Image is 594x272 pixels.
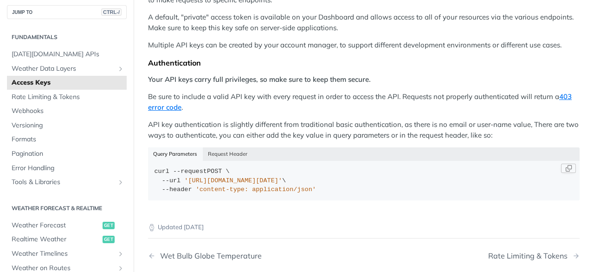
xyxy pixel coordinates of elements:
[117,265,124,272] button: Show subpages for Weather on Routes
[7,62,127,76] a: Weather Data LayersShow subpages for Weather Data Layers
[7,33,127,41] h2: Fundamentals
[7,175,127,189] a: Tools & LibrariesShow subpages for Tools & Libraries
[162,186,192,193] span: --header
[12,93,124,102] span: Rate Limiting & Tokens
[7,147,127,161] a: Pagination
[148,119,580,140] p: API key authentication is slightly different from traditional basic authentication, as there is n...
[12,135,124,144] span: Formats
[12,64,115,73] span: Weather Data Layers
[117,179,124,186] button: Show subpages for Tools & Libraries
[7,119,127,133] a: Versioning
[12,149,124,159] span: Pagination
[155,252,262,260] div: Wet Bulb Globe Temperature
[184,177,282,184] span: '[URL][DOMAIN_NAME][DATE]'
[117,250,124,258] button: Show subpages for Weather Timelines
[148,75,371,84] strong: Your API keys carry full privileges, so make sure to keep them secure.
[148,252,333,260] a: Previous Page: Wet Bulb Globe Temperature
[7,247,127,261] a: Weather TimelinesShow subpages for Weather Timelines
[155,168,169,175] span: curl
[7,90,127,104] a: Rate Limiting & Tokens
[148,12,580,33] p: A default, "private" access token is available on your Dashboard and allows access to all of your...
[12,235,100,244] span: Realtime Weather
[196,186,316,193] span: 'content-type: application/json'
[101,8,122,16] span: CTRL-/
[12,178,115,187] span: Tools & Libraries
[7,161,127,175] a: Error Handling
[148,223,580,232] p: Updated [DATE]
[7,133,127,146] a: Formats
[148,58,580,67] div: Authentication
[7,5,127,19] button: JUMP TOCTRL-/
[12,106,124,116] span: Webhooks
[12,121,124,130] span: Versioning
[203,147,253,160] button: Request Header
[148,92,572,112] a: 403 error code
[103,236,115,243] span: get
[7,76,127,90] a: Access Keys
[12,221,100,230] span: Weather Forecast
[148,242,580,270] nav: Pagination Controls
[162,177,181,184] span: --url
[561,164,576,173] button: Copy Code
[12,249,115,259] span: Weather Timelines
[7,232,127,246] a: Realtime Weatherget
[7,204,127,212] h2: Weather Forecast & realtime
[7,104,127,118] a: Webhooks
[148,40,580,51] p: Multiple API keys can be created by your account manager, to support different development enviro...
[12,78,124,87] span: Access Keys
[148,92,580,113] p: Be sure to include a valid API key with every request in order to access the API. Requests not pr...
[103,222,115,229] span: get
[488,252,580,260] a: Next Page: Rate Limiting & Tokens
[12,164,124,173] span: Error Handling
[7,219,127,232] a: Weather Forecastget
[173,168,207,175] span: --request
[155,167,574,194] div: POST \ \
[12,50,124,59] span: [DATE][DOMAIN_NAME] APIs
[7,47,127,61] a: [DATE][DOMAIN_NAME] APIs
[488,252,572,260] div: Rate Limiting & Tokens
[117,65,124,73] button: Show subpages for Weather Data Layers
